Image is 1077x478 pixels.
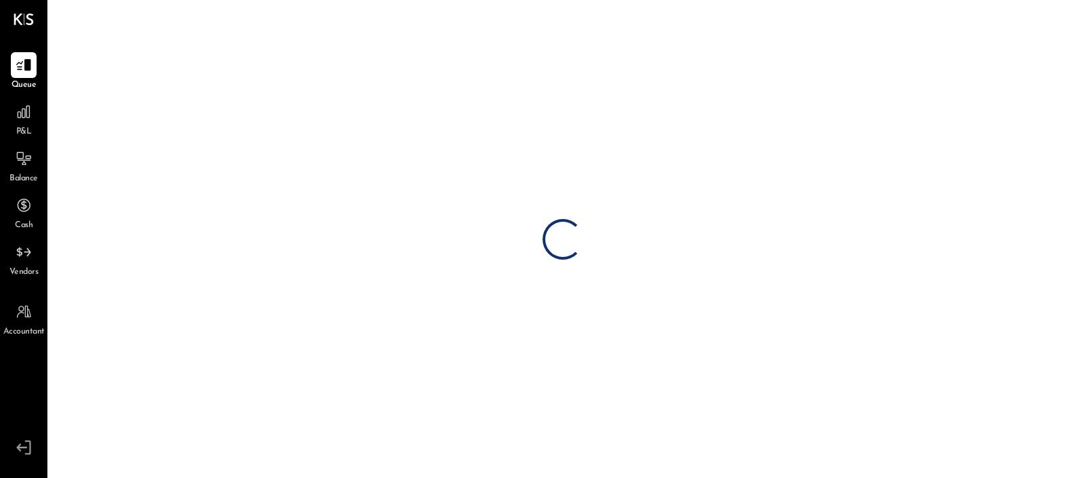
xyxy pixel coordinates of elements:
[12,79,37,92] span: Queue
[9,266,39,279] span: Vendors
[3,326,45,338] span: Accountant
[1,299,47,338] a: Accountant
[1,99,47,138] a: P&L
[1,193,47,232] a: Cash
[1,52,47,92] a: Queue
[1,146,47,185] a: Balance
[1,239,47,279] a: Vendors
[15,220,33,232] span: Cash
[9,173,38,185] span: Balance
[16,126,32,138] span: P&L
